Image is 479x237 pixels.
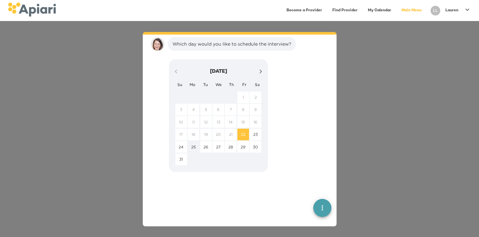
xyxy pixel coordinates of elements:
p: 25 [191,144,196,150]
p: [DATE] [184,68,253,76]
button: 28 [225,141,236,153]
p: 23 [253,132,258,137]
p: 24 [179,144,183,150]
button: 29 [237,141,249,153]
div: LL [431,6,440,16]
button: 25 [188,141,199,153]
span: Th [225,81,237,88]
img: logo [8,3,56,16]
span: Sa [251,81,263,88]
a: Become a Provider [283,4,326,17]
p: 28 [228,144,233,150]
button: 30 [250,141,261,153]
button: 26 [200,141,212,153]
span: Mo [187,81,198,88]
p: 31 [179,156,183,162]
a: Main Menu [398,4,425,17]
button: quick menu [313,199,331,217]
button: 24 [175,141,187,153]
button: 23 [250,129,261,140]
p: 22 [241,132,245,137]
p: 30 [253,144,258,150]
img: amy.37686e0395c82528988e.png [151,37,165,51]
span: Su [174,81,185,88]
a: Find Provider [328,4,361,17]
button: 27 [213,141,224,153]
a: My Calendar [364,4,395,17]
button: 31 [175,154,187,165]
span: We [213,81,224,88]
p: 26 [203,144,208,150]
div: Which day would you like to schedule the interview? [172,41,291,47]
p: 29 [241,144,245,150]
span: Tu [200,81,211,88]
p: Lauren [445,8,458,13]
p: 27 [216,144,221,150]
button: 22 [237,129,249,140]
span: Fr [238,81,250,88]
